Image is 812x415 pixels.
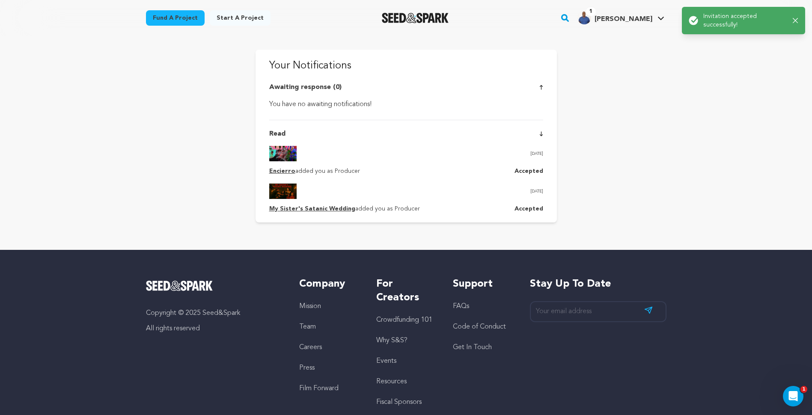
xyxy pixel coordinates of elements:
[269,129,286,139] p: Read
[382,13,449,23] img: Seed&Spark Logo Dark Mode
[783,386,803,406] iframe: Intercom live chat
[269,204,420,214] p: added you as Producer
[269,146,297,161] img: project image
[376,317,432,323] a: Crowdfunding 101
[453,344,492,351] a: Get In Touch
[146,281,283,291] a: Seed&Spark Homepage
[515,166,543,177] p: Accepted
[210,10,271,26] a: Start a project
[576,9,666,27] span: David W.'s Profile
[269,166,360,177] p: added you as Producer
[703,12,786,29] p: Invitation accepted successfully!
[146,10,205,26] a: Fund a project
[530,187,543,196] p: [DATE]
[576,9,666,24] a: David W.'s Profile
[299,344,322,351] a: Careers
[382,13,449,23] a: Seed&Spark Homepage
[530,277,666,291] h5: Stay up to date
[376,277,436,305] h5: For Creators
[577,11,652,24] div: David W.'s Profile
[530,149,543,158] p: [DATE]
[269,168,295,174] a: Encierro
[299,323,316,330] a: Team
[269,99,543,110] div: You have no awaiting notifications!
[453,323,506,330] a: Code of Conduct
[577,11,591,24] img: faafd6dd0944da8a.jpg
[453,303,469,310] a: FAQs
[269,82,342,92] p: Awaiting response (0)
[299,277,359,291] h5: Company
[146,308,283,318] p: Copyright © 2025 Seed&Spark
[299,365,315,371] a: Press
[146,323,283,334] p: All rights reserved
[376,337,407,344] a: Why S&S?
[299,303,321,310] a: Mission
[530,301,666,322] input: Your email address
[595,16,652,23] span: [PERSON_NAME]
[376,358,396,365] a: Events
[800,386,807,393] span: 1
[586,7,596,16] span: 1
[299,385,339,392] a: Film Forward
[269,206,355,212] a: My Sister's Satanic Wedding
[146,281,213,291] img: Seed&Spark Logo
[269,184,297,199] img: project image
[269,58,543,74] p: Your Notifications
[515,204,543,214] p: Accepted
[376,378,407,385] a: Resources
[453,277,512,291] h5: Support
[376,399,422,406] a: Fiscal Sponsors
